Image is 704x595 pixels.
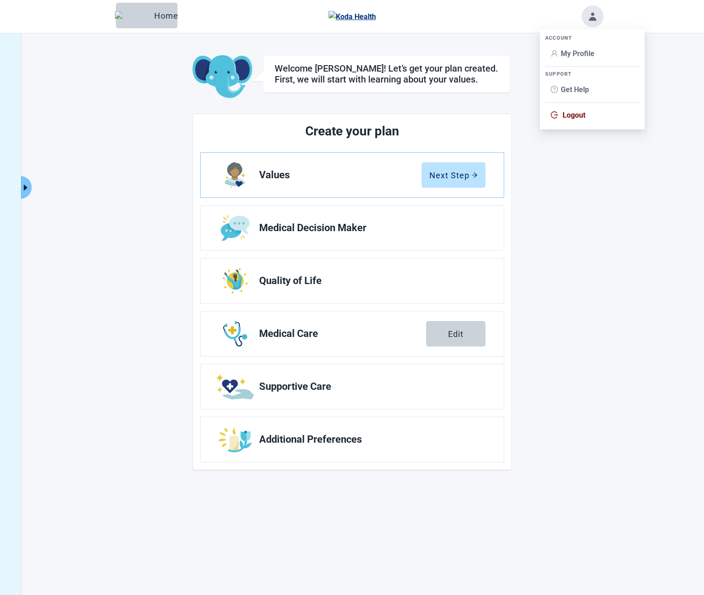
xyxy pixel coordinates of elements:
div: Next Step [429,171,478,180]
a: Edit Quality of Life section [201,259,504,303]
span: Supportive Care [259,381,478,392]
a: Edit Medical Decision Maker section [201,206,504,250]
div: Edit [448,329,464,338]
span: Logout [563,111,585,119]
span: logout [551,111,558,119]
button: Edit [426,321,485,347]
button: Expand menu [20,176,31,199]
div: ACCOUNT [545,35,639,41]
h2: Create your plan [235,121,470,141]
span: caret-right [21,183,30,192]
span: My Profile [561,49,594,58]
img: Koda Elephant [193,55,252,99]
span: Medical Care [259,328,426,339]
button: Toggle account menu [582,5,604,27]
span: Values [259,170,422,181]
span: arrow-right [471,172,478,178]
button: Next Steparrow-right [422,162,485,188]
a: Edit Values section [201,153,504,197]
span: Quality of Life [259,275,478,286]
span: Medical Decision Maker [259,222,478,233]
a: Edit Medical Care section [201,311,504,356]
span: Additional Preferences [259,434,478,445]
a: Edit Additional Preferences section [201,417,504,462]
img: Elephant [115,11,151,20]
div: SUPPORT [545,71,639,78]
main: Main content [101,55,603,470]
ul: Account menu [540,29,645,129]
span: Get Help [561,85,589,94]
span: user [551,50,558,57]
a: Edit Supportive Care section [201,364,504,409]
div: Home [123,11,170,20]
img: Koda Health [329,11,376,22]
div: Welcome [PERSON_NAME]! Let’s get your plan created. First, we will start with learning about your... [275,63,498,85]
span: question-circle [551,86,558,93]
button: ElephantHome [116,3,177,28]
